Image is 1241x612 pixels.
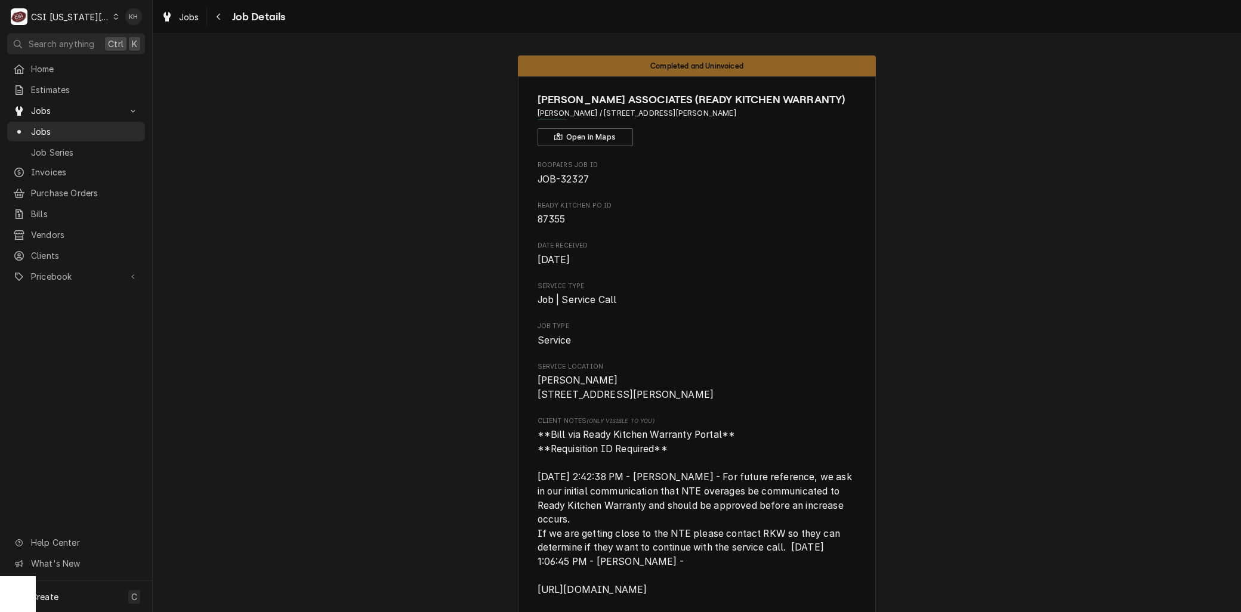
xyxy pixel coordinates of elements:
[538,174,589,185] span: JOB-32327
[538,375,714,400] span: [PERSON_NAME] [STREET_ADDRESS][PERSON_NAME]
[7,183,145,203] a: Purchase Orders
[538,212,857,227] span: Ready Kitchen PO ID
[31,125,139,138] span: Jobs
[538,254,570,265] span: [DATE]
[179,11,199,23] span: Jobs
[538,241,857,267] div: Date Received
[538,160,857,170] span: Roopairs Job ID
[11,8,27,25] div: CSI Kansas City's Avatar
[538,362,857,402] div: Service Location
[538,92,857,146] div: Client Information
[209,7,229,26] button: Navigate back
[156,7,204,27] a: Jobs
[538,373,857,401] span: Service Location
[31,557,138,570] span: What's New
[7,225,145,245] a: Vendors
[7,59,145,79] a: Home
[7,162,145,182] a: Invoices
[538,160,857,186] div: Roopairs Job ID
[29,38,94,50] span: Search anything
[108,38,124,50] span: Ctrl
[7,80,145,100] a: Estimates
[31,208,139,220] span: Bills
[31,166,139,178] span: Invoices
[7,33,145,54] button: Search anythingCtrlK
[31,63,139,75] span: Home
[132,38,137,50] span: K
[7,122,145,141] a: Jobs
[31,11,110,23] div: CSI [US_STATE][GEOGRAPHIC_DATA]
[586,418,654,424] span: (Only Visible to You)
[538,241,857,251] span: Date Received
[538,92,857,108] span: Name
[31,536,138,549] span: Help Center
[125,8,142,25] div: KH
[7,267,145,286] a: Go to Pricebook
[538,282,857,307] div: Service Type
[7,554,145,573] a: Go to What's New
[31,270,121,283] span: Pricebook
[538,128,633,146] button: Open in Maps
[31,592,58,602] span: Create
[538,282,857,291] span: Service Type
[538,362,857,372] span: Service Location
[538,214,566,225] span: 87355
[125,8,142,25] div: Kyley Hunnicutt's Avatar
[31,104,121,117] span: Jobs
[538,293,857,307] span: Service Type
[7,204,145,224] a: Bills
[538,333,857,348] span: Job Type
[229,9,286,25] span: Job Details
[538,322,857,347] div: Job Type
[538,253,857,267] span: Date Received
[538,416,857,426] span: Client Notes
[538,201,857,227] div: Ready Kitchen PO ID
[538,108,857,119] span: Address
[31,146,139,159] span: Job Series
[518,55,876,76] div: Status
[650,62,743,70] span: Completed and Uninvoiced
[31,187,139,199] span: Purchase Orders
[538,172,857,187] span: Roopairs Job ID
[31,228,139,241] span: Vendors
[7,101,145,120] a: Go to Jobs
[538,294,617,305] span: Job | Service Call
[31,84,139,96] span: Estimates
[7,533,145,552] a: Go to Help Center
[131,591,137,603] span: C
[7,143,145,162] a: Job Series
[11,8,27,25] div: C
[538,335,572,346] span: Service
[31,249,139,262] span: Clients
[538,201,857,211] span: Ready Kitchen PO ID
[7,246,145,265] a: Clients
[538,322,857,331] span: Job Type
